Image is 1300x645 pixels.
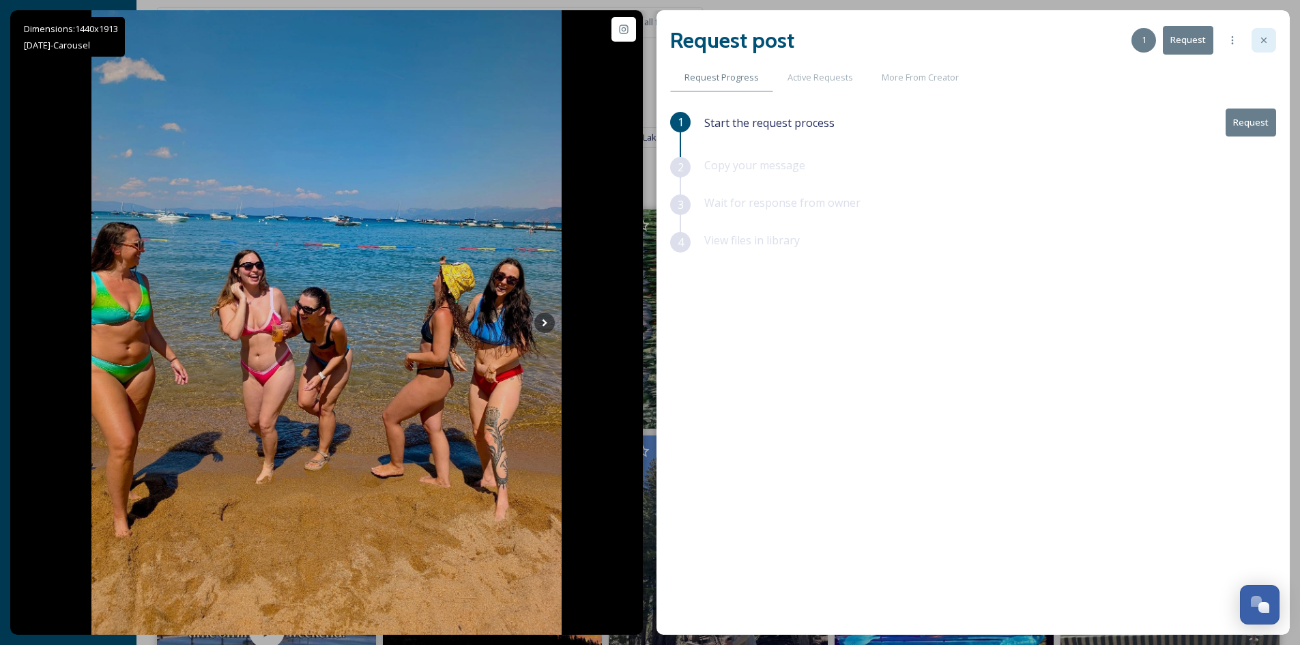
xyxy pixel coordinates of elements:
[678,114,684,130] span: 1
[684,71,759,84] span: Request Progress
[24,23,118,35] span: Dimensions: 1440 x 1913
[1163,26,1213,54] button: Request
[91,10,562,635] img: Weekend well spent in Tahoe with some of my favorites 🏔️💙 #ɢᴏᴏᴅᴠɪʙᴇs #ᴡᴇᴇᴋᴇɴᴅᴅᴜᴍᴘ #southlaketahoe...
[704,158,805,173] span: Copy your message
[788,71,853,84] span: Active Requests
[704,115,835,131] span: Start the request process
[1240,585,1280,625] button: Open Chat
[678,234,684,250] span: 4
[1226,109,1276,137] button: Request
[678,197,684,213] span: 3
[670,24,794,57] h2: Request post
[678,159,684,175] span: 2
[882,71,959,84] span: More From Creator
[1142,33,1146,46] span: 1
[704,195,861,210] span: Wait for response from owner
[24,39,90,51] span: [DATE] - Carousel
[704,233,800,248] span: View files in library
